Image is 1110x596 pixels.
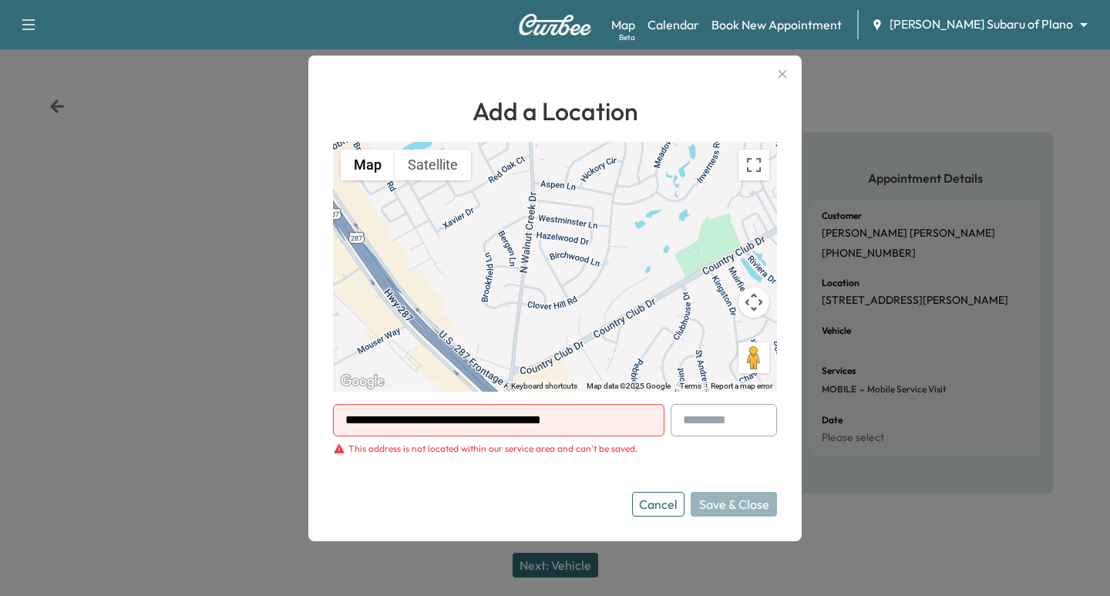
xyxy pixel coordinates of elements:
[738,150,769,180] button: Toggle fullscreen view
[337,372,388,392] a: Open this area in Google Maps (opens a new window)
[890,15,1073,33] span: [PERSON_NAME] Subaru of Plano
[518,14,592,35] img: Curbee Logo
[711,382,772,390] a: Report a map error
[680,382,701,390] a: Terms (opens in new tab)
[611,15,635,34] a: MapBeta
[587,382,671,390] span: Map data ©2025 Google
[333,93,777,130] h1: Add a Location
[647,15,699,34] a: Calendar
[511,381,577,392] button: Keyboard shortcuts
[632,492,684,517] button: Cancel
[337,372,388,392] img: Google
[341,150,395,180] button: Show street map
[348,443,637,455] div: This address is not located within our service area and can't be saved.
[619,32,635,43] div: Beta
[395,150,471,180] button: Show satellite imagery
[738,287,769,318] button: Map camera controls
[711,15,842,34] a: Book New Appointment
[738,342,769,373] button: Drag Pegman onto the map to open Street View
